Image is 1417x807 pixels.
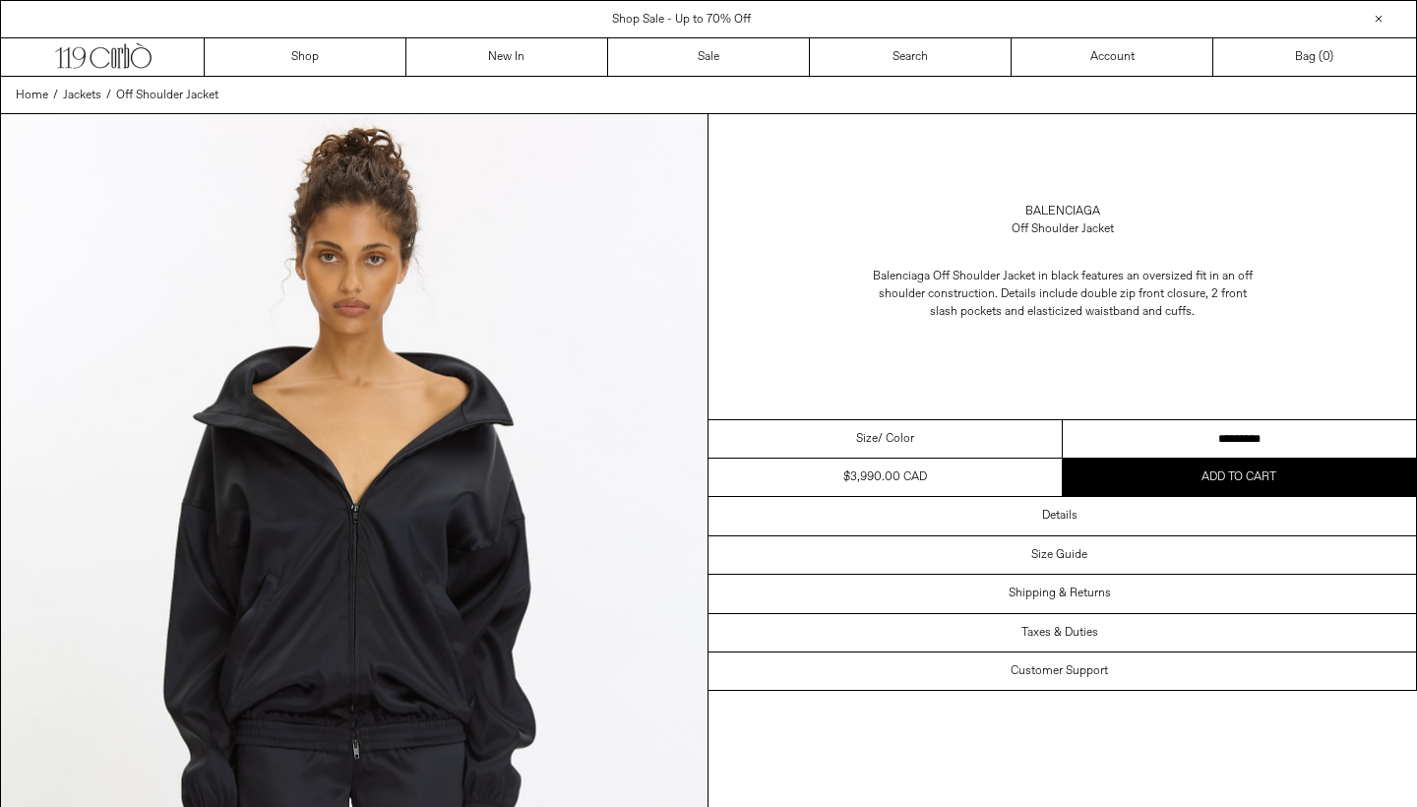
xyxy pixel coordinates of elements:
[205,38,406,76] a: Shop
[612,12,751,28] a: Shop Sale - Up to 70% Off
[406,38,608,76] a: New In
[1025,203,1100,220] a: Balenciaga
[856,430,878,448] span: Size
[878,430,914,448] span: / Color
[1011,664,1108,678] h3: Customer Support
[1323,48,1333,66] span: )
[1009,587,1111,600] h3: Shipping & Returns
[843,468,927,486] div: $3,990.00 CAD
[1323,49,1329,65] span: 0
[608,38,810,76] a: Sale
[1031,548,1087,562] h3: Size Guide
[16,87,48,104] a: Home
[1021,626,1098,640] h3: Taxes & Duties
[1012,38,1213,76] a: Account
[1012,220,1114,238] div: Off Shoulder Jacket
[1201,469,1276,485] span: Add to cart
[1213,38,1415,76] a: Bag ()
[1042,509,1078,523] h3: Details
[810,38,1012,76] a: Search
[63,87,101,104] a: Jackets
[106,87,111,104] span: /
[116,88,218,103] span: Off Shoulder Jacket
[116,87,218,104] a: Off Shoulder Jacket
[63,88,101,103] span: Jackets
[16,88,48,103] span: Home
[1063,459,1417,496] button: Add to cart
[866,258,1260,331] p: Balenciaga Off Shoulder Jacket in black features an oversized fit in an off shoulder construction...
[53,87,58,104] span: /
